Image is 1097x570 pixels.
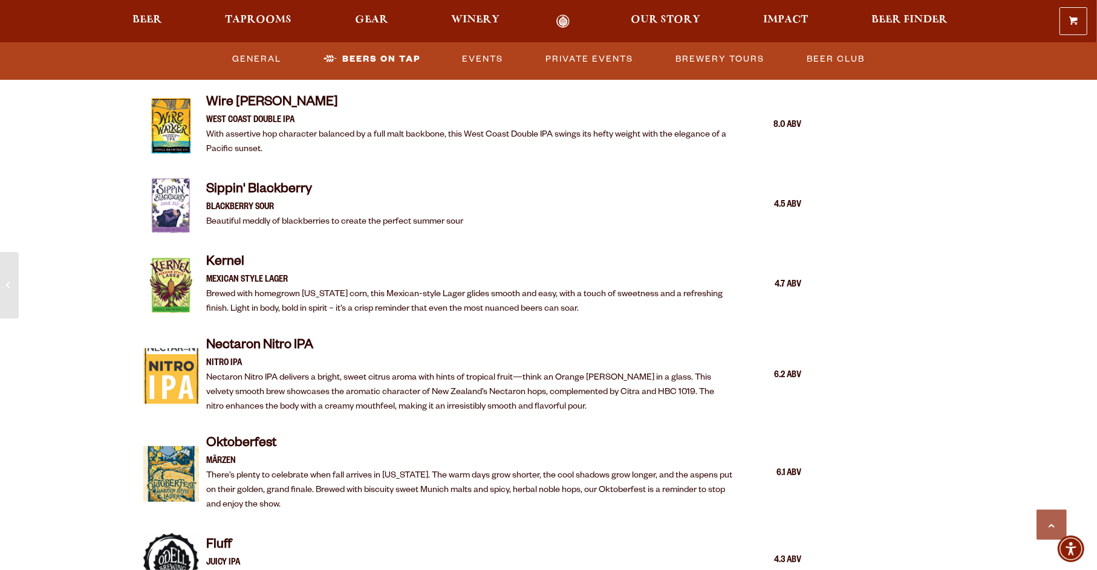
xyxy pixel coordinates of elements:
[206,371,734,415] p: Nectaron Nitro IPA delivers a bright, sweet citrus aroma with hints of tropical fruit—think an Or...
[206,357,734,371] p: Nitro IPA
[143,257,199,313] img: Item Thumbnail
[458,45,509,73] a: Events
[741,198,801,213] div: 4.5 ABV
[319,45,425,73] a: Beers on Tap
[451,15,500,25] span: Winery
[206,337,734,357] h4: Nectaron Nitro IPA
[355,15,388,25] span: Gear
[206,181,463,201] h4: Sippin' Blackberry
[206,201,463,215] p: Blackberry Sour
[671,45,769,73] a: Brewery Tours
[206,94,734,114] h4: Wire [PERSON_NAME]
[206,215,463,230] p: Beautiful meddly of blackberries to create the perfect summer sour
[541,45,638,73] a: Private Events
[756,15,816,28] a: Impact
[741,368,801,384] div: 6.2 ABV
[1058,536,1084,562] div: Accessibility Menu
[206,537,429,556] h4: Fluff
[206,455,734,469] p: Märzen
[143,98,199,154] img: Item Thumbnail
[741,277,801,293] div: 4.7 ABV
[741,118,801,134] div: 8.0 ABV
[206,114,734,128] p: West Coast Double IPA
[143,178,199,233] img: Item Thumbnail
[206,435,734,455] h4: Oktoberfest
[623,15,708,28] a: Our Story
[206,288,734,317] p: Brewed with homegrown [US_STATE] corn, this Mexican-style Lager glides smooth and easy, with a to...
[125,15,170,28] a: Beer
[206,254,734,273] h4: Kernel
[1037,510,1067,540] a: Scroll to top
[802,45,870,73] a: Beer Club
[206,469,734,513] p: There’s plenty to celebrate when fall arrives in [US_STATE]. The warm days grow shorter, the cool...
[764,15,809,25] span: Impact
[540,15,585,28] a: Odell Home
[741,553,801,569] div: 4.3 ABV
[227,45,286,73] a: General
[871,15,948,25] span: Beer Finder
[217,15,299,28] a: Taprooms
[347,15,396,28] a: Gear
[864,15,955,28] a: Beer Finder
[741,466,801,482] div: 6.1 ABV
[206,128,734,157] p: With assertive hop character balanced by a full malt backbone, this West Coast Double IPA swings ...
[143,446,199,502] img: Item Thumbnail
[143,348,199,404] img: Item Thumbnail
[132,15,162,25] span: Beer
[225,15,291,25] span: Taprooms
[443,15,507,28] a: Winery
[631,15,700,25] span: Our Story
[206,273,734,288] p: Mexican Style Lager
